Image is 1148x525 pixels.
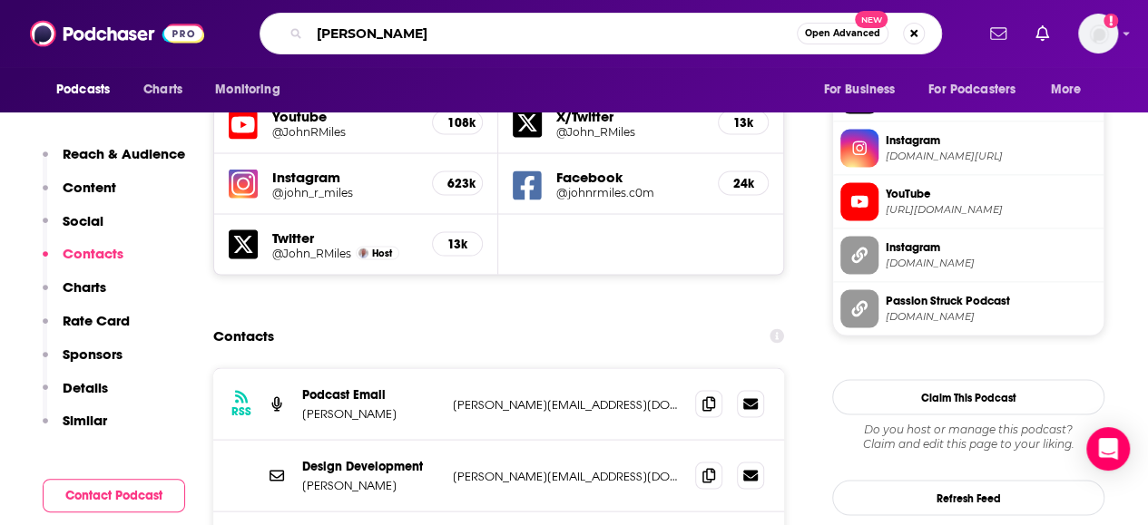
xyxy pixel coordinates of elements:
a: Show notifications dropdown [983,18,1014,49]
a: @johnrmiles.c0m [556,185,702,199]
button: Content [43,179,116,212]
p: Reach & Audience [63,145,185,162]
a: YouTube[URL][DOMAIN_NAME] [840,182,1096,220]
span: Instagram [886,131,1096,148]
h5: X/Twitter [556,107,702,124]
svg: Add a profile image [1104,14,1118,28]
img: iconImage [229,169,258,198]
h5: 623k [447,175,467,190]
p: Similar [63,412,107,429]
button: Rate Card [43,312,130,345]
a: Charts [132,73,193,107]
a: Instagram[DOMAIN_NAME] [840,236,1096,274]
span: Open Advanced [805,29,880,38]
span: passionstruck.com [886,309,1096,323]
span: New [855,11,888,28]
p: [PERSON_NAME][EMAIL_ADDRESS][DOMAIN_NAME] [453,396,681,412]
p: Social [63,212,103,229]
p: Charts [63,278,106,296]
span: Charts [143,77,182,102]
a: Passion Struck Podcast[DOMAIN_NAME] [840,289,1096,327]
span: instagram.com [886,256,1096,269]
span: More [1051,77,1082,102]
h2: Contacts [213,318,274,353]
button: open menu [1038,73,1104,107]
p: Design Development [302,458,438,473]
h5: Twitter [272,228,417,246]
button: Social [43,212,103,246]
h3: RSS [231,403,251,418]
button: open menu [44,73,133,107]
button: Open AdvancedNew [797,23,888,44]
p: [PERSON_NAME][EMAIL_ADDRESS][DOMAIN_NAME] [453,468,681,483]
a: @JohnRMiles [272,124,417,138]
a: @John_RMiles [272,246,351,259]
p: Contacts [63,245,123,262]
button: Contact Podcast [43,479,185,512]
span: Host [372,247,392,258]
a: Instagram[DOMAIN_NAME][URL] [840,129,1096,167]
span: Instagram [886,238,1096,255]
h5: 108k [447,114,467,130]
p: Sponsors [63,345,123,363]
button: Sponsors [43,345,123,379]
img: Podchaser - Follow, Share and Rate Podcasts [30,16,204,51]
h5: 13k [733,114,753,130]
p: Podcast Email [302,386,438,402]
span: Passion Struck Podcast [886,292,1096,308]
span: https://www.youtube.com/@JohnRMiles [886,202,1096,216]
span: Monitoring [215,77,280,102]
span: YouTube [886,185,1096,201]
p: Rate Card [63,312,130,329]
span: For Business [823,77,895,102]
button: Show profile menu [1078,14,1118,53]
h5: Instagram [272,168,417,185]
img: John R. Miles [358,248,368,258]
button: open menu [810,73,917,107]
h5: Youtube [272,107,417,124]
button: Details [43,379,108,413]
span: Do you host or manage this podcast? [832,422,1104,436]
p: [PERSON_NAME] [302,477,438,492]
h5: 13k [447,236,467,251]
button: Refresh Feed [832,480,1104,515]
p: [PERSON_NAME] [302,405,438,421]
button: Claim This Podcast [832,379,1104,414]
h5: Facebook [556,168,702,185]
span: Podcasts [56,77,110,102]
h5: 24k [733,175,753,190]
span: For Podcasters [928,77,1016,102]
button: Similar [43,412,107,445]
a: @john_r_miles [272,185,417,199]
button: open menu [202,73,303,107]
a: @John_RMiles [556,124,702,138]
img: User Profile [1078,14,1118,53]
span: instagram.com/john_r_miles [886,149,1096,162]
div: Open Intercom Messenger [1086,427,1130,471]
input: Search podcasts, credits, & more... [309,19,797,48]
button: Contacts [43,245,123,278]
button: Reach & Audience [43,145,185,179]
span: Logged in as RiverheadPublicity [1078,14,1118,53]
button: Charts [43,278,106,312]
a: Show notifications dropdown [1028,18,1056,49]
p: Content [63,179,116,196]
p: Details [63,379,108,396]
div: Search podcasts, credits, & more... [260,13,942,54]
div: Claim and edit this page to your liking. [832,422,1104,451]
button: open menu [917,73,1042,107]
